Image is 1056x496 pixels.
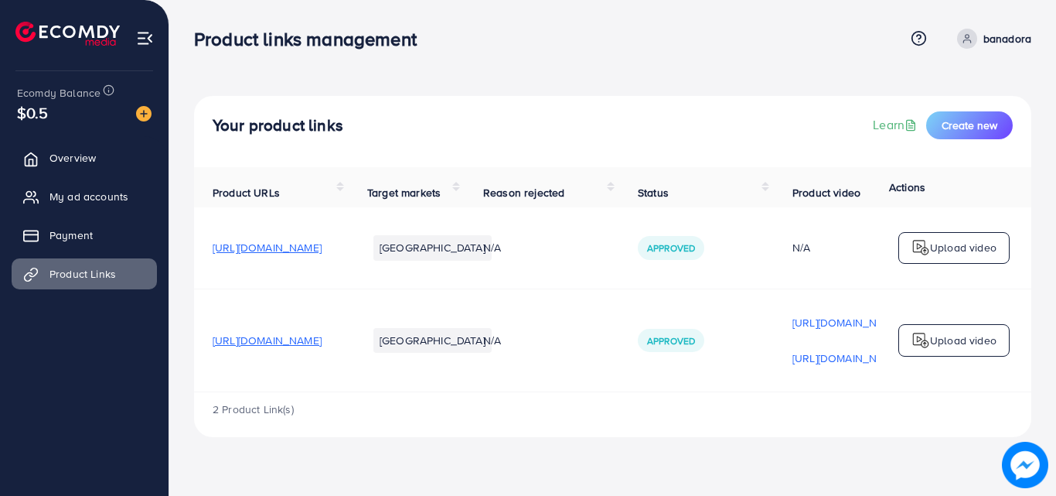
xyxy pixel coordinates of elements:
[889,180,925,195] span: Actions
[873,116,920,134] a: Learn
[213,185,280,200] span: Product URLs
[49,189,128,204] span: My ad accounts
[194,28,429,50] h3: Product links management
[49,266,116,282] span: Product Links
[483,240,501,255] span: N/A
[367,185,441,200] span: Target markets
[638,185,669,200] span: Status
[792,313,901,332] p: [URL][DOMAIN_NAME]
[483,185,564,200] span: Reason rejected
[951,29,1031,49] a: banadora
[136,106,152,121] img: image
[136,29,154,47] img: menu
[49,150,96,166] span: Overview
[373,328,492,353] li: [GEOGRAPHIC_DATA]
[15,22,120,46] img: logo
[792,185,860,200] span: Product video
[983,29,1031,48] p: banadora
[1003,443,1046,486] img: image
[213,333,322,348] span: [URL][DOMAIN_NAME]
[926,111,1013,139] button: Create new
[911,331,930,350] img: logo
[647,241,695,255] span: Approved
[17,101,49,124] span: $0.5
[12,181,157,212] a: My ad accounts
[49,227,93,243] span: Payment
[792,240,901,255] div: N/A
[12,142,157,173] a: Overview
[792,349,901,368] p: [URL][DOMAIN_NAME]
[930,238,996,257] p: Upload video
[12,258,157,289] a: Product Links
[12,220,157,251] a: Payment
[930,331,996,350] p: Upload video
[213,402,294,417] span: 2 Product Link(s)
[213,116,343,135] h4: Your product links
[373,235,492,260] li: [GEOGRAPHIC_DATA]
[213,240,322,255] span: [URL][DOMAIN_NAME]
[911,238,930,257] img: logo
[942,118,997,133] span: Create new
[483,333,501,348] span: N/A
[17,85,100,101] span: Ecomdy Balance
[647,334,695,347] span: Approved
